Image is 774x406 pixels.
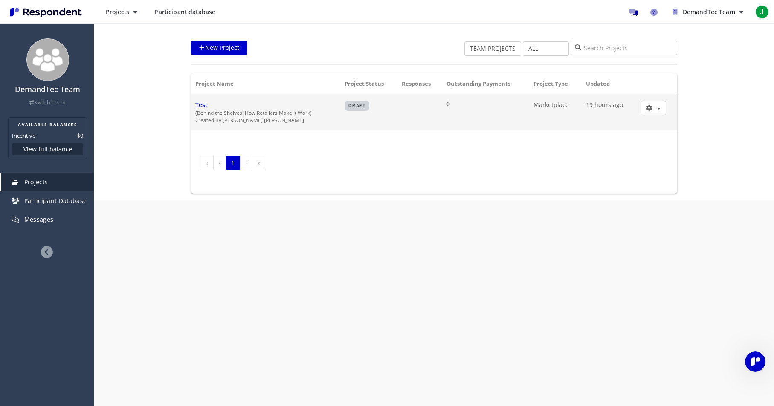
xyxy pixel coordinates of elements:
[683,8,735,16] span: DemandTec Team
[754,4,771,20] button: J
[106,8,129,16] span: Projects
[240,156,252,170] a: ›
[24,197,87,205] span: Participant Database
[195,109,336,116] div: (Behind the Shelves: How Retailers Make It Work)
[191,41,247,55] a: New Project
[646,3,663,20] a: Help and support
[24,215,54,223] span: Messages
[223,116,263,123] span: [PERSON_NAME]
[442,94,529,130] td: 0
[200,156,214,170] a: «
[8,117,87,159] section: Balance summary
[12,121,83,128] h2: AVAILABLE BALANCES
[213,156,226,170] a: ‹
[154,8,215,16] span: Participant database
[99,4,144,20] button: Projects
[12,131,35,140] dt: Incentive
[6,85,90,94] h4: DemandTec Team
[529,73,582,94] th: Project Type
[195,101,208,109] span: Test
[26,38,69,81] img: team_avatar_256.png
[191,94,340,130] td: Test (Behind the Shelves: How Retailers Make It Work) Created By:[PERSON_NAME] [PERSON_NAME]
[442,73,529,94] th: Outstanding Payments
[77,131,83,140] dd: $0
[252,156,266,170] a: »
[7,5,85,19] img: Respondent
[571,41,677,55] input: Search Projects
[24,178,48,186] span: Projects
[446,101,525,107] h5: 0
[529,94,582,130] td: Marketplace
[582,73,636,94] th: Updated
[340,94,397,130] td: DRAFT
[345,101,370,111] span: DRAFT
[755,5,769,19] span: J
[745,351,765,372] iframe: Intercom live chat
[586,101,623,109] span: Tue, Oct 14 2025, 5:17:29 pm
[195,116,336,124] div: Created By:
[264,116,304,123] span: [PERSON_NAME]
[625,3,642,20] a: Message participants
[29,99,66,106] a: Switch Team
[397,73,442,94] th: Responses
[148,4,222,20] a: Participant database
[666,4,750,20] button: DemandTec Team
[340,73,397,94] th: Project Status
[226,156,240,170] a: 1
[191,73,340,94] th: Project Name
[12,143,83,155] button: View full balance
